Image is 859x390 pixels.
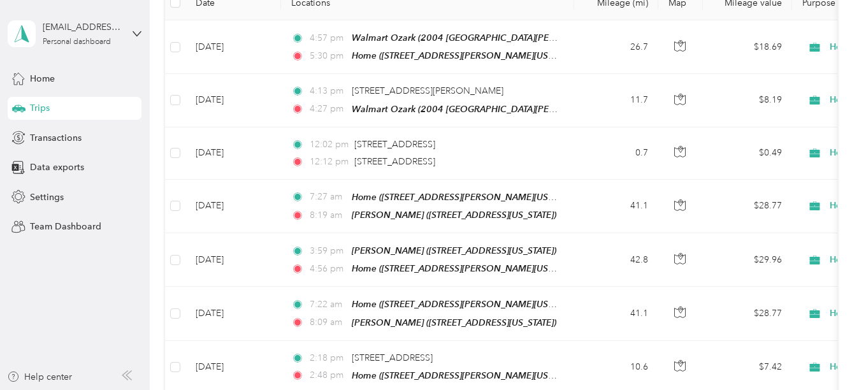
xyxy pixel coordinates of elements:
div: [EMAIL_ADDRESS][DOMAIN_NAME] [43,20,122,34]
span: [PERSON_NAME] ([STREET_ADDRESS][US_STATE]) [352,210,556,220]
span: Team Dashboard [30,220,101,233]
span: 8:09 am [310,315,346,329]
td: 41.1 [574,287,658,340]
span: Home ([STREET_ADDRESS][PERSON_NAME][US_STATE]) [352,263,581,274]
td: 26.7 [574,20,658,74]
td: [DATE] [185,20,281,74]
span: Home ([STREET_ADDRESS][PERSON_NAME][US_STATE]) [352,299,581,310]
span: 2:18 pm [310,351,346,365]
span: 8:19 am [310,208,346,222]
button: Help center [7,370,72,384]
span: Trips [30,101,50,115]
span: 4:57 pm [310,31,346,45]
iframe: Everlance-gr Chat Button Frame [788,319,859,390]
span: 7:27 am [310,190,346,204]
span: [STREET_ADDRESS] [352,352,433,363]
span: 4:27 pm [310,102,346,116]
td: 11.7 [574,74,658,127]
span: [PERSON_NAME] ([STREET_ADDRESS][US_STATE]) [352,317,556,328]
span: Walmart Ozark (2004 [GEOGRAPHIC_DATA][PERSON_NAME], [GEOGRAPHIC_DATA], [US_STATE]) [352,104,754,115]
span: Home ([STREET_ADDRESS][PERSON_NAME][US_STATE]) [352,50,581,61]
span: 5:30 pm [310,49,346,63]
span: Walmart Ozark (2004 [GEOGRAPHIC_DATA][PERSON_NAME], [GEOGRAPHIC_DATA], [US_STATE]) [352,32,754,43]
span: Data exports [30,161,84,174]
span: Settings [30,191,64,204]
td: [DATE] [185,287,281,340]
td: [DATE] [185,74,281,127]
span: Home ([STREET_ADDRESS][PERSON_NAME][US_STATE]) [352,370,581,381]
td: $29.96 [703,233,792,287]
span: [STREET_ADDRESS] [354,156,435,167]
div: Personal dashboard [43,38,111,46]
td: [DATE] [185,180,281,233]
span: 2:48 pm [310,368,346,382]
td: [DATE] [185,233,281,287]
td: $0.49 [703,127,792,180]
td: $28.77 [703,180,792,233]
td: $8.19 [703,74,792,127]
td: [DATE] [185,127,281,180]
td: $18.69 [703,20,792,74]
td: $28.77 [703,287,792,340]
td: 41.1 [574,180,658,233]
span: Home [30,72,55,85]
span: [PERSON_NAME] ([STREET_ADDRESS][US_STATE]) [352,245,556,256]
td: 0.7 [574,127,658,180]
span: 12:02 pm [310,138,349,152]
span: [STREET_ADDRESS] [354,139,435,150]
span: 4:13 pm [310,84,346,98]
span: Home ([STREET_ADDRESS][PERSON_NAME][US_STATE]) [352,192,581,203]
span: Transactions [30,131,82,145]
td: 42.8 [574,233,658,287]
span: 7:22 am [310,298,346,312]
span: 12:12 pm [310,155,349,169]
span: [STREET_ADDRESS][PERSON_NAME] [352,85,503,96]
span: 4:56 pm [310,262,346,276]
span: 3:59 pm [310,244,346,258]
